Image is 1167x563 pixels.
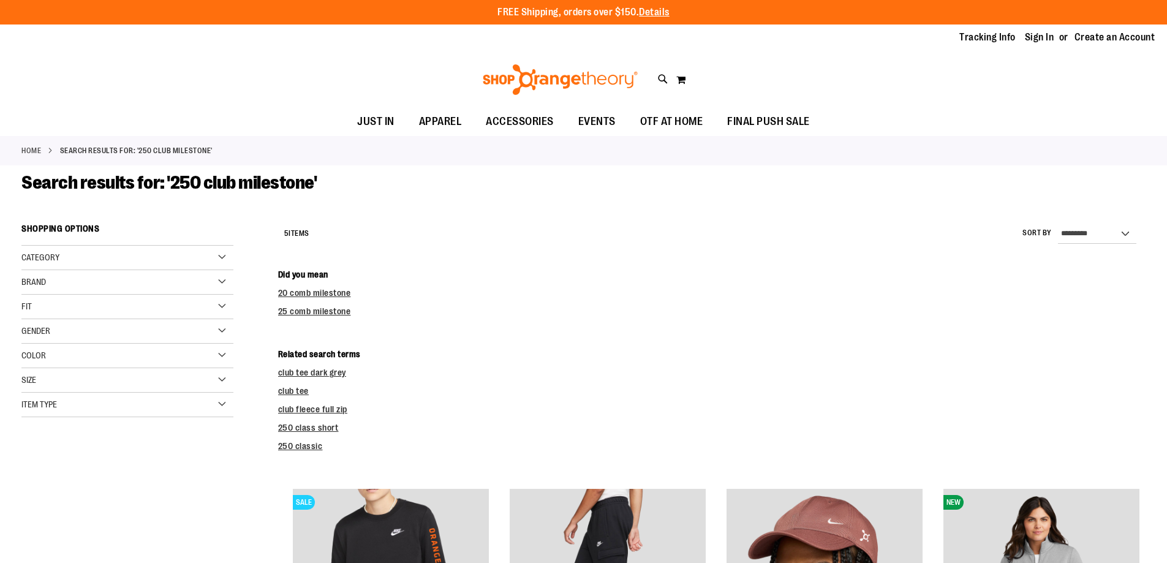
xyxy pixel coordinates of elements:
[407,108,474,136] a: APPAREL
[21,218,233,246] strong: Shopping Options
[727,108,810,135] span: FINAL PUSH SALE
[278,404,347,414] a: club fleece full zip
[293,495,315,510] span: SALE
[21,350,46,360] span: Color
[278,268,1146,281] dt: Did you mean
[278,306,351,316] a: 25 comb milestone
[284,229,289,238] span: 5
[60,145,213,156] strong: Search results for: '250 club milestone'
[278,423,339,433] a: 250 class short
[21,301,32,311] span: Fit
[566,108,628,136] a: EVENTS
[21,277,46,287] span: Brand
[481,64,640,95] img: Shop Orangetheory
[278,386,309,396] a: club tee
[1025,31,1054,44] a: Sign In
[278,288,351,298] a: 20 comb milestone
[715,108,822,136] a: FINAL PUSH SALE
[474,108,566,136] a: ACCESSORIES
[639,7,670,18] a: Details
[21,145,41,156] a: Home
[21,375,36,385] span: Size
[486,108,554,135] span: ACCESSORIES
[497,6,670,20] p: FREE Shipping, orders over $150.
[943,495,964,510] span: NEW
[345,108,407,136] a: JUST IN
[278,368,346,377] a: club tee dark grey
[278,348,1146,360] dt: Related search terms
[284,224,309,243] h2: Items
[1022,228,1052,238] label: Sort By
[1074,31,1155,44] a: Create an Account
[278,441,323,451] a: 250 classic
[628,108,716,136] a: OTF AT HOME
[21,326,50,336] span: Gender
[21,172,317,193] span: Search results for: '250 club milestone'
[357,108,395,135] span: JUST IN
[21,399,57,409] span: Item Type
[640,108,703,135] span: OTF AT HOME
[959,31,1016,44] a: Tracking Info
[21,252,59,262] span: Category
[578,108,616,135] span: EVENTS
[419,108,462,135] span: APPAREL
